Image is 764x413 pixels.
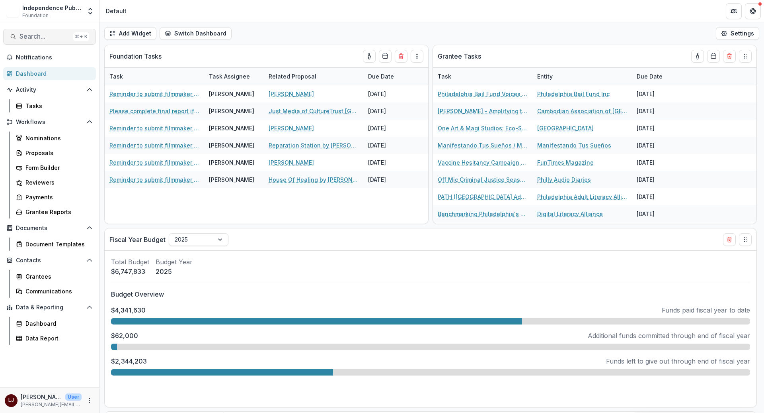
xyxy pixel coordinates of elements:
p: $6,747,833 [111,267,149,276]
button: Add Widget [104,27,156,40]
button: Open Activity [3,83,96,96]
div: Due Date [632,68,692,85]
a: Reviewers [13,176,96,189]
a: Cambodian Association of [GEOGRAPHIC_DATA] [537,107,627,115]
a: Reparation Station by [PERSON_NAME] [269,141,359,149]
p: $4,341,630 [111,305,146,315]
div: Grantee Reports [25,208,90,216]
span: Documents [16,225,83,232]
button: Notifications [3,51,96,64]
a: [PERSON_NAME] [269,90,314,98]
a: Document Templates [13,238,96,251]
div: [PERSON_NAME] [209,175,254,184]
div: Form Builder [25,163,90,172]
a: Payments [13,191,96,204]
button: Settings [716,27,759,40]
button: Drag [411,50,423,63]
div: [PERSON_NAME] [209,141,254,149]
div: Communications [25,287,90,295]
div: [DATE] [632,205,692,222]
a: Nominations [13,132,96,145]
div: Task [433,68,532,85]
a: Reminder to submit filmmaker report [109,124,199,132]
div: Default [106,7,127,15]
div: Due Date [632,72,667,81]
div: [DATE] [632,154,692,171]
a: Philadelphia Bail Fund Inc [537,90,610,98]
a: Just Media of CultureTrust [GEOGRAPHIC_DATA] [269,107,359,115]
a: Form Builder [13,161,96,174]
p: [PERSON_NAME][EMAIL_ADDRESS][DOMAIN_NAME] [21,401,82,408]
p: Foundation Tasks [109,51,162,61]
a: [PERSON_NAME] - Amplifying the Cambodian & Southeast Asian Visibility & Voice - Cambodian Associa... [438,107,528,115]
button: Open Data & Reporting [3,301,96,314]
p: [PERSON_NAME] [21,393,62,401]
span: Notifications [16,54,93,61]
a: Philly Audio Diaries [537,175,591,184]
div: [DATE] [632,85,692,102]
div: Due Date [363,72,399,81]
div: [DATE] [632,188,692,205]
a: FunTimes Magazine [537,158,594,167]
a: Grantee Reports [13,205,96,218]
div: [DATE] [363,120,423,137]
div: [DATE] [632,222,692,240]
a: Dashboard [13,317,96,330]
button: toggle-assigned-to-me [363,50,376,63]
div: [DATE] [632,137,692,154]
div: [DATE] [632,120,692,137]
div: [DATE] [363,137,423,154]
div: [PERSON_NAME] [209,90,254,98]
a: House Of Healing by [PERSON_NAME] [269,175,359,184]
button: Open Contacts [3,254,96,267]
button: Open entity switcher [85,3,96,19]
div: Related Proposal [264,68,363,85]
p: Funds left to give out through end of fiscal year [606,356,750,366]
a: Reminder to submit filmmaker report [109,90,199,98]
a: Reminder to submit filmmaker report [109,158,199,167]
p: 2025 [156,267,193,276]
span: Contacts [16,257,83,264]
a: Off Mic Criminal Justice Season - Philly Audio Diaries [438,175,528,184]
a: One Art & Magi Studios: Eco-Sustainable Multimedia Lab for the Future - One Art Community Center [438,124,528,132]
button: Calendar [707,50,720,63]
a: Reminder to submit filmmaker report [109,141,199,149]
span: Foundation [22,12,49,19]
div: Lorraine Jabouin [8,398,14,403]
a: Communications [13,285,96,298]
div: Data Report [25,334,90,342]
div: Task [433,72,456,81]
div: [DATE] [632,102,692,120]
span: Data & Reporting [16,304,83,311]
img: Independence Public Media Foundation [6,5,19,18]
button: Open Documents [3,222,96,234]
div: Task Assignee [204,72,255,81]
p: $62,000 [111,331,138,340]
div: Independence Public Media Foundation [22,4,82,12]
div: [DATE] [363,85,423,102]
p: Total Budget [111,257,149,267]
p: Budget Overview [111,289,750,299]
div: Task [105,72,128,81]
a: Data Report [13,332,96,345]
button: More [85,396,94,405]
div: Due Date [363,68,423,85]
button: Delete card [395,50,407,63]
div: Grantees [25,272,90,281]
div: [DATE] [363,102,423,120]
a: Manifestando Tus Sueños [537,141,611,149]
button: Partners [726,3,742,19]
div: Dashboard [16,69,90,78]
div: Nominations [25,134,90,142]
div: Tasks [25,102,90,110]
div: Dashboard [25,319,90,328]
div: [PERSON_NAME] [209,158,254,167]
div: Entity [532,72,557,81]
p: Budget Year [156,257,193,267]
p: User [65,393,82,401]
span: Activity [16,87,83,93]
div: Reviewers [25,178,90,187]
a: Philadelphia Bail Fund Voices of Cash Bail - [GEOGRAPHIC_DATA] Bail Fund [438,90,528,98]
button: Search... [3,29,96,45]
